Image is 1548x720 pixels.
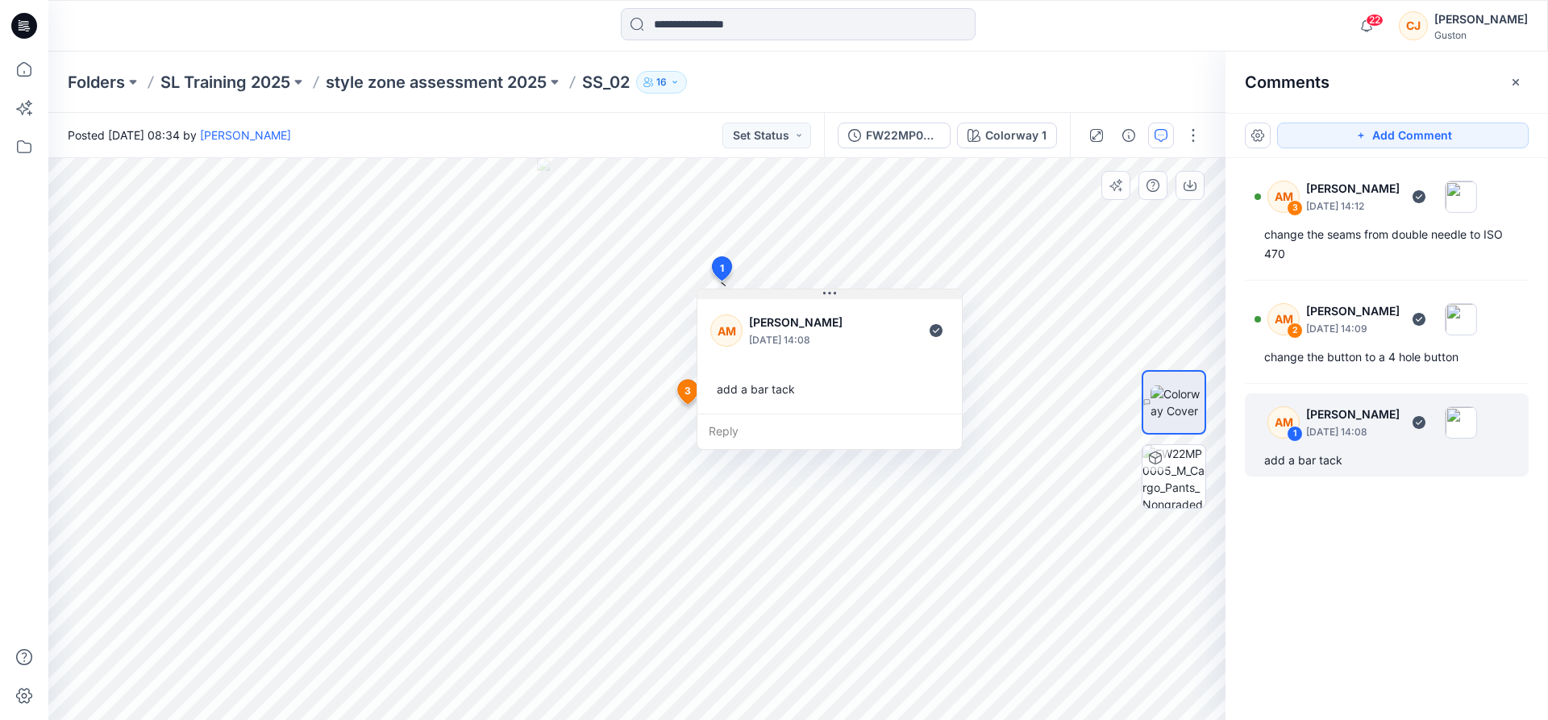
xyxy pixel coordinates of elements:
[1434,10,1528,29] div: [PERSON_NAME]
[1116,123,1142,148] button: Details
[710,314,743,347] div: AM
[1287,200,1303,216] div: 3
[1264,348,1509,367] div: change the button to a 4 hole button
[1287,426,1303,442] div: 1
[160,71,290,94] a: SL Training 2025
[749,332,880,348] p: [DATE] 14:08
[1306,302,1400,321] p: [PERSON_NAME]
[1366,14,1384,27] span: 22
[1245,73,1330,92] h2: Comments
[1267,406,1300,439] div: AM
[957,123,1057,148] button: Colorway 1
[68,71,125,94] a: Folders
[1306,198,1400,214] p: [DATE] 14:12
[710,374,949,404] div: add a bar tack
[1306,179,1400,198] p: [PERSON_NAME]
[68,127,291,144] span: Posted [DATE] 08:34 by
[697,414,962,449] div: Reply
[1142,445,1205,508] img: FW22MP0005_M_Cargo_Pants_Nongraded Colorway 1
[200,128,291,142] a: [PERSON_NAME]
[838,123,951,148] button: FW22MP0005_M_Cargo_Pants_Nongraded
[1306,321,1400,337] p: [DATE] 14:09
[1264,225,1509,264] div: change the seams from double needle to ISO 470
[749,313,880,332] p: [PERSON_NAME]
[1264,451,1509,470] div: add a bar tack
[656,73,667,91] p: 16
[326,71,547,94] a: style zone assessment 2025
[1306,405,1400,424] p: [PERSON_NAME]
[1277,123,1529,148] button: Add Comment
[1267,303,1300,335] div: AM
[866,127,940,144] div: FW22MP0005_M_Cargo_Pants_Nongraded
[636,71,687,94] button: 16
[1287,323,1303,339] div: 2
[1151,385,1205,419] img: Colorway Cover
[1267,181,1300,213] div: AM
[720,261,724,276] span: 1
[1399,11,1428,40] div: CJ
[582,71,630,94] p: SS_02
[685,384,691,398] span: 3
[1306,424,1400,440] p: [DATE] 14:08
[985,127,1047,144] div: Colorway 1
[1434,29,1528,41] div: Guston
